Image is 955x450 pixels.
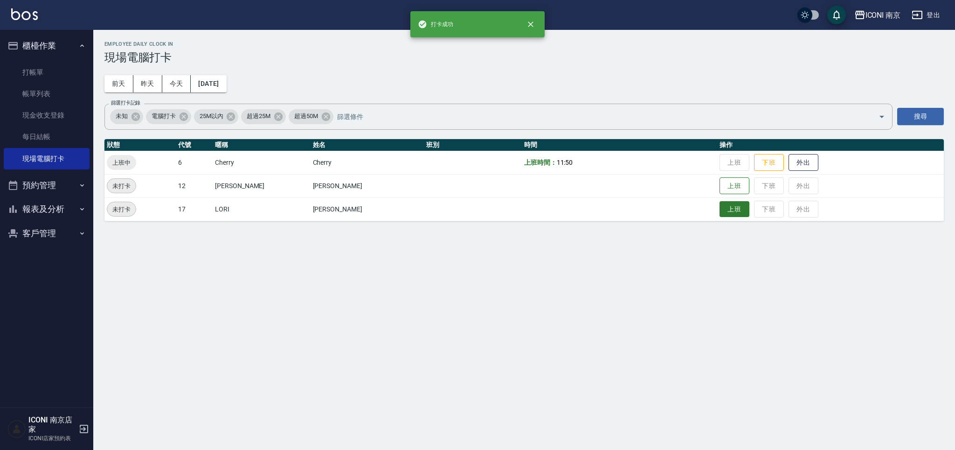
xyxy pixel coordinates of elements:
a: 帳單列表 [4,83,90,105]
a: 現金收支登錄 [4,105,90,126]
th: 狀態 [104,139,176,151]
button: 搜尋 [897,108,944,125]
button: ICONI 南京 [851,6,905,25]
button: 櫃檯作業 [4,34,90,58]
th: 班別 [424,139,522,151]
td: LORI [213,197,311,221]
td: [PERSON_NAME] [311,174,424,197]
button: 上班 [720,177,749,195]
button: 登出 [908,7,944,24]
span: 打卡成功 [418,20,453,29]
div: 25M以內 [194,109,239,124]
img: Person [7,420,26,438]
label: 篩選打卡記錄 [111,99,140,106]
div: 未知 [110,109,143,124]
div: 超過25M [241,109,286,124]
td: 6 [176,151,213,174]
button: 報表及分析 [4,197,90,221]
a: 打帳單 [4,62,90,83]
th: 代號 [176,139,213,151]
th: 姓名 [311,139,424,151]
button: 下班 [754,154,784,171]
button: 上班 [720,201,749,218]
th: 暱稱 [213,139,311,151]
button: 今天 [162,75,191,92]
th: 時間 [522,139,717,151]
td: [PERSON_NAME] [311,197,424,221]
img: Logo [11,8,38,20]
td: 17 [176,197,213,221]
button: Open [874,109,889,124]
button: save [827,6,846,24]
div: 電腦打卡 [146,109,191,124]
button: 前天 [104,75,133,92]
b: 上班時間： [524,159,557,166]
div: ICONI 南京 [865,9,901,21]
span: 25M以內 [194,112,229,121]
h2: Employee Daily Clock In [104,41,944,47]
td: Cherry [213,151,311,174]
a: 現場電腦打卡 [4,148,90,169]
span: 上班中 [107,158,136,168]
a: 每日結帳 [4,126,90,148]
span: 超過25M [241,112,276,121]
h3: 現場電腦打卡 [104,51,944,64]
button: 外出 [789,154,818,171]
div: 超過50M [289,109,333,124]
th: 操作 [717,139,944,151]
td: Cherry [311,151,424,174]
td: 12 [176,174,213,197]
button: [DATE] [191,75,226,92]
button: close [520,14,541,35]
span: 11:50 [557,159,573,166]
span: 未知 [110,112,133,121]
span: 電腦打卡 [146,112,181,121]
span: 未打卡 [107,181,136,191]
td: [PERSON_NAME] [213,174,311,197]
span: 未打卡 [107,204,136,214]
span: 超過50M [289,112,324,121]
input: 篩選條件 [335,108,862,125]
button: 預約管理 [4,173,90,197]
button: 昨天 [133,75,162,92]
button: 客戶管理 [4,221,90,246]
p: ICONI店家預約表 [28,434,76,443]
h5: ICONI 南京店家 [28,415,76,434]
